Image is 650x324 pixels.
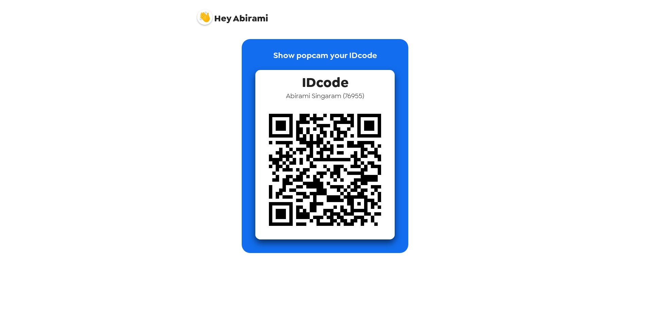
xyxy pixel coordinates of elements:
span: IDcode [302,70,348,91]
p: Show popcam your IDcode [273,49,377,70]
span: Hey [214,12,231,24]
img: qr code [255,100,395,239]
span: Abirami Singaram ( 76955 ) [286,91,364,100]
img: profile pic [197,10,212,25]
span: Abirami [197,6,268,23]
